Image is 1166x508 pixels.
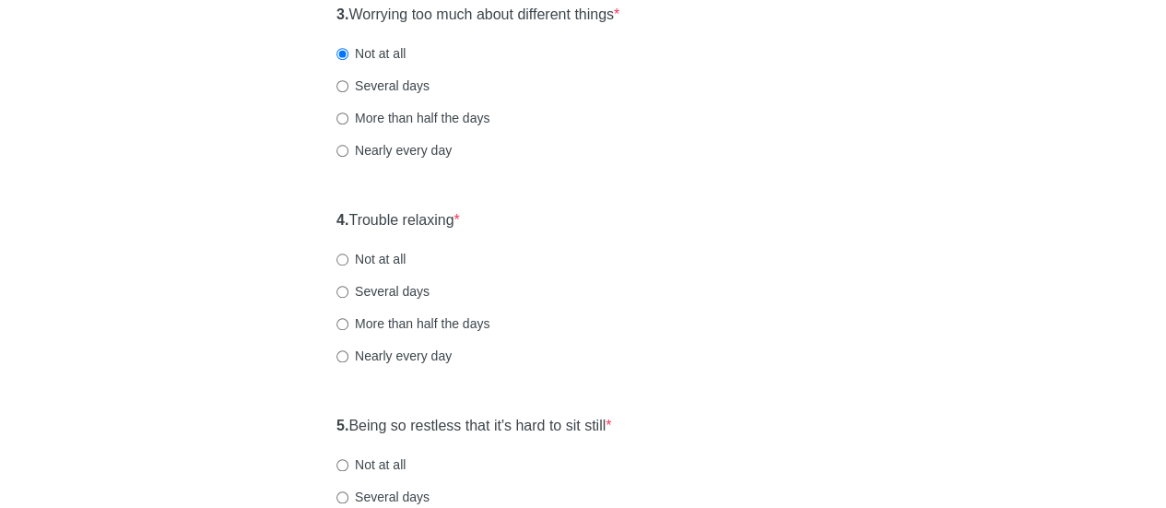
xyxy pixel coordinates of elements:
input: Nearly every day [336,350,348,362]
label: Several days [336,77,430,95]
strong: 3. [336,6,348,22]
label: More than half the days [336,314,489,333]
label: More than half the days [336,109,489,127]
label: Several days [336,488,430,506]
input: Not at all [336,48,348,60]
label: Several days [336,282,430,301]
input: Several days [336,491,348,503]
strong: 4. [336,212,348,228]
strong: 5. [336,418,348,433]
label: Nearly every day [336,347,452,365]
input: More than half the days [336,318,348,330]
label: Not at all [336,455,406,474]
label: Not at all [336,44,406,63]
input: Not at all [336,254,348,266]
input: Not at all [336,459,348,471]
label: Nearly every day [336,141,452,159]
label: Trouble relaxing [336,210,460,231]
label: Being so restless that it's hard to sit still [336,416,611,437]
label: Worrying too much about different things [336,5,619,26]
input: Nearly every day [336,145,348,157]
input: More than half the days [336,112,348,124]
label: Not at all [336,250,406,268]
input: Several days [336,80,348,92]
input: Several days [336,286,348,298]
